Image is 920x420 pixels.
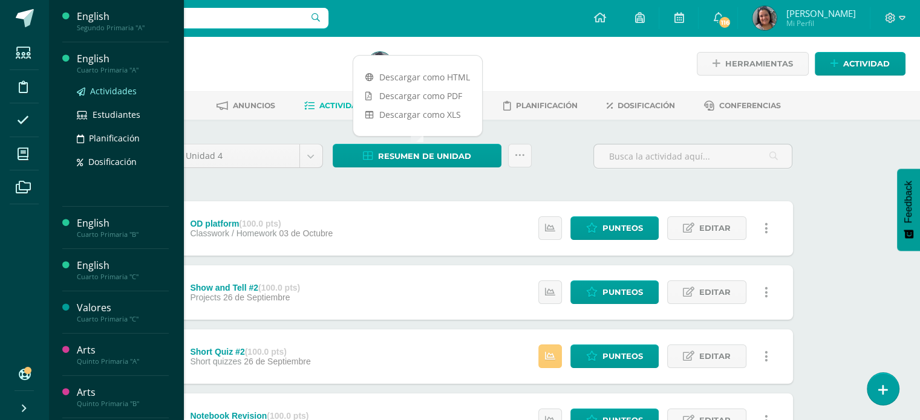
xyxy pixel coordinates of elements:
span: 26 de Septiembre [244,357,311,366]
div: English [77,10,169,24]
strong: (100.0 pts) [258,283,300,292]
button: Feedback - Mostrar encuesta [897,169,920,251]
a: Planificación [77,131,169,145]
span: Dosificación [618,101,675,110]
span: Editar [699,217,731,239]
div: Quinto Primaria "B" [77,399,169,408]
a: Dosificación [607,96,675,115]
strong: (100.0 pts) [245,347,287,357]
a: Actividades [77,84,169,98]
span: Classwork / Homework [190,228,276,238]
a: Descargar como HTML [353,68,482,86]
div: OD platform [190,219,333,228]
a: EnglishCuarto Primaria "B" [77,216,169,239]
a: Unidad 4 [177,144,322,167]
span: Short quizzes [190,357,241,366]
span: Dosificación [88,156,137,167]
span: Planificación [516,101,578,110]
span: Actividades [319,101,373,110]
div: Segundo Primaria 'A' [94,66,353,78]
span: Anuncios [233,101,275,110]
a: Anuncios [217,96,275,115]
div: Arts [77,343,169,357]
input: Busca la actividad aquí... [594,144,792,168]
div: Cuarto Primaria "A" [77,66,169,74]
a: EnglishCuarto Primaria "C" [77,259,169,281]
a: Punteos [570,216,659,240]
div: Valores [77,301,169,315]
span: Planificación [89,132,140,144]
a: Punteos [570,280,659,304]
span: Unidad 4 [186,144,290,167]
img: 066e979071ea18f9c4515e0abac91b39.png [368,52,392,76]
a: Conferencias [704,96,781,115]
a: ArtsQuinto Primaria "B" [77,386,169,408]
a: Dosificación [77,155,169,169]
div: English [77,216,169,230]
div: English [77,259,169,273]
div: English [77,52,169,66]
div: Quinto Primaria "A" [77,357,169,366]
a: Resumen de unidad [333,144,501,167]
span: Punteos [602,345,643,367]
span: Actividades [90,85,137,97]
a: EnglishCuarto Primaria "A" [77,52,169,74]
span: Mi Perfil [786,18,855,28]
div: Cuarto Primaria "C" [77,273,169,281]
span: [PERSON_NAME] [786,7,855,19]
span: 26 de Septiembre [223,292,290,302]
div: Short Quiz #2 [190,347,310,357]
strong: (100.0 pts) [239,219,281,228]
h1: English [94,50,353,66]
span: Projects [190,292,221,302]
span: Conferencias [719,101,781,110]
span: Feedback [903,181,914,223]
a: Estudiantes [77,108,169,121]
div: Segundo Primaria "A" [77,24,169,32]
a: Actividades [304,96,373,115]
a: ValoresCuarto Primaria "C" [77,301,169,323]
span: Resumen de unidad [378,145,471,167]
a: ArtsQuinto Primaria "A" [77,343,169,366]
div: Show and Tell #2 [190,283,300,292]
a: Herramientas [697,52,809,76]
span: Punteos [602,281,643,303]
span: Editar [699,345,731,367]
img: 066e979071ea18f9c4515e0abac91b39.png [752,6,777,30]
span: 116 [718,16,731,29]
a: EnglishSegundo Primaria "A" [77,10,169,32]
span: Actividad [843,53,890,75]
div: Cuarto Primaria "C" [77,315,169,323]
a: Punteos [570,344,659,368]
span: Herramientas [725,53,793,75]
span: Editar [699,281,731,303]
div: Cuarto Primaria "B" [77,230,169,239]
a: Descargar como XLS [353,105,482,124]
span: Estudiantes [93,109,140,120]
input: Busca un usuario... [56,8,328,28]
span: 03 de Octubre [279,228,333,238]
a: Actividad [815,52,905,76]
a: Descargar como PDF [353,86,482,105]
div: Arts [77,386,169,399]
a: Planificación [503,96,578,115]
span: Punteos [602,217,643,239]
